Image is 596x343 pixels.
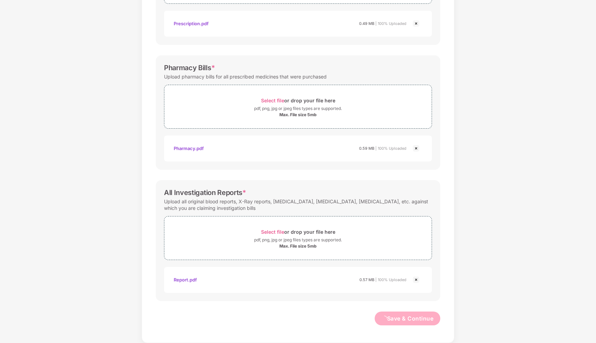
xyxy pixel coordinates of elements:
[279,243,317,249] div: Max. File size 5mb
[375,146,406,151] span: | 100% Uploaded
[359,277,374,282] span: 0.57 MB
[254,105,342,112] div: pdf, png, jpg or jpeg files types are supported.
[375,21,406,26] span: | 100% Uploaded
[412,144,420,152] img: svg+xml;base64,PHN2ZyBpZD0iQ3Jvc3MtMjR4MjQiIHhtbG5zPSJodHRwOi8vd3d3LnczLm9yZy8yMDAwL3N2ZyIgd2lkdG...
[254,237,342,243] div: pdf, png, jpg or jpeg files types are supported.
[261,229,284,235] span: Select file
[375,312,441,325] button: loadingSave & Continue
[164,90,432,123] span: Select fileor drop your file herepdf, png, jpg or jpeg files types are supported.Max. File size 5mb
[174,18,209,29] div: Prescription.pdf
[164,222,432,254] span: Select fileor drop your file herepdf, png, jpg or jpeg files types are supported.Max. File size 5mb
[261,96,335,105] div: or drop your file here
[279,112,317,118] div: Max. File size 5mb
[174,274,197,286] div: Report.pdf
[174,142,204,154] div: Pharmacy.pdf
[164,188,246,197] div: All Investigation Reports
[359,21,374,26] span: 0.49 MB
[164,64,215,72] div: Pharmacy Bills
[359,146,374,151] span: 0.59 MB
[412,276,420,284] img: svg+xml;base64,PHN2ZyBpZD0iQ3Jvc3MtMjR4MjQiIHhtbG5zPSJodHRwOi8vd3d3LnczLm9yZy8yMDAwL3N2ZyIgd2lkdG...
[412,19,420,28] img: svg+xml;base64,PHN2ZyBpZD0iQ3Jvc3MtMjR4MjQiIHhtbG5zPSJodHRwOi8vd3d3LnczLm9yZy8yMDAwL3N2ZyIgd2lkdG...
[164,72,327,81] div: Upload pharmacy bills for all prescribed medicines that were purchased
[261,98,284,103] span: Select file
[164,197,432,213] div: Upload all original blood reports, X-Ray reports, [MEDICAL_DATA], [MEDICAL_DATA], [MEDICAL_DATA],...
[375,277,406,282] span: | 100% Uploaded
[261,227,335,237] div: or drop your file here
